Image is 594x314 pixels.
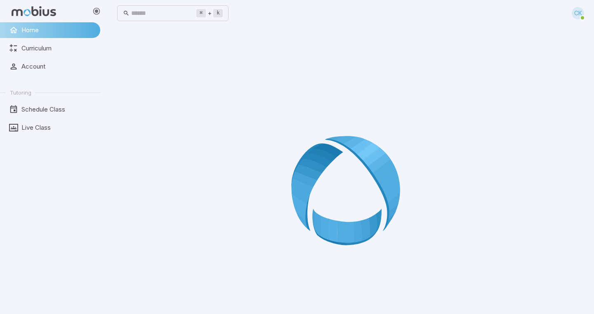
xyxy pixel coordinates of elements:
[572,7,584,19] div: CK
[21,62,94,71] span: Account
[21,105,94,114] span: Schedule Class
[213,9,223,17] kbd: k
[196,8,223,18] div: +
[21,44,94,53] span: Curriculum
[21,123,94,132] span: Live Class
[196,9,206,17] kbd: ⌘
[10,89,31,96] span: Tutoring
[21,26,94,35] span: Home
